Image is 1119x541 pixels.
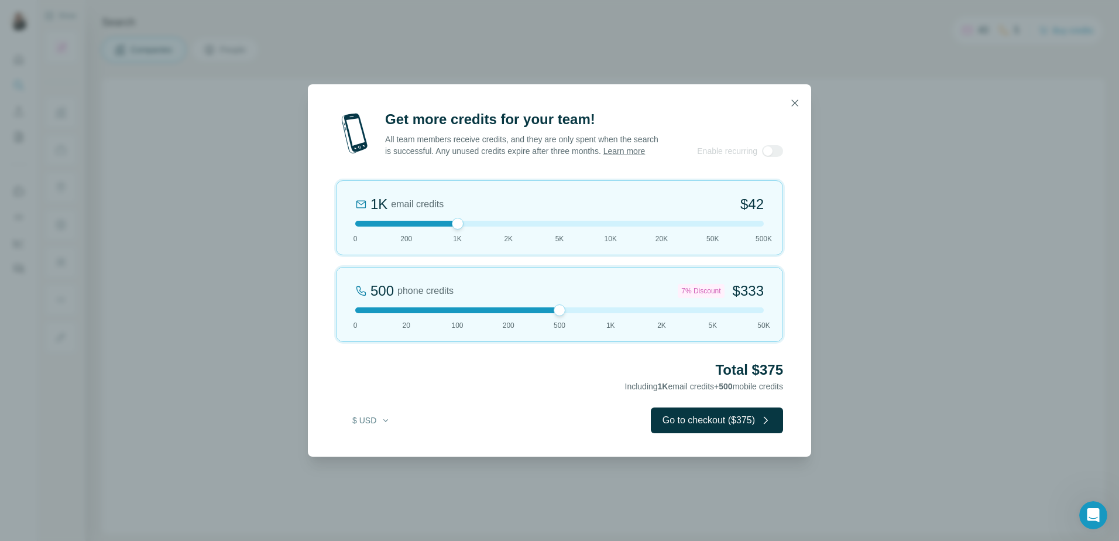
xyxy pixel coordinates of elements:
a: Learn more [603,146,646,156]
span: 20 [403,320,410,331]
span: email credits [391,197,444,211]
iframe: Intercom live chat [1079,501,1107,529]
h2: Total $375 [336,361,783,379]
span: Including email credits + mobile credits [625,382,783,391]
span: 50K [706,234,719,244]
span: Home [16,395,42,403]
span: 200 [503,320,514,331]
span: 500 [554,320,565,331]
span: 5K [555,234,564,244]
span: Enable recurring [697,145,757,157]
span: 1K [658,382,668,391]
span: $333 [733,282,764,300]
span: $42 [740,195,764,214]
span: 500K [756,234,772,244]
span: 0 [353,320,358,331]
span: 1K [606,320,615,331]
button: Messages [59,365,117,412]
img: mobile-phone [336,110,373,157]
span: 1K [453,234,462,244]
span: 20K [655,234,668,244]
button: News [117,365,176,412]
span: 200 [400,234,412,244]
span: 2K [657,320,666,331]
button: Go to checkout ($375) [651,408,783,433]
span: 5K [708,320,717,331]
div: 7% Discount [678,284,724,298]
span: 50K [757,320,770,331]
button: Help [176,365,234,412]
button: $ USD [344,410,399,431]
p: All team members receive credits, and they are only spent when the search is successful. Any unus... [385,133,660,157]
span: 100 [451,320,463,331]
span: News [135,395,157,403]
span: 500 [719,382,732,391]
div: 1K [370,195,387,214]
span: phone credits [397,284,454,298]
span: 10K [605,234,617,244]
span: 0 [353,234,358,244]
span: Help [195,395,214,403]
div: Close [201,19,222,40]
span: Messages [68,395,108,403]
div: 500 [370,282,394,300]
span: 2K [504,234,513,244]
